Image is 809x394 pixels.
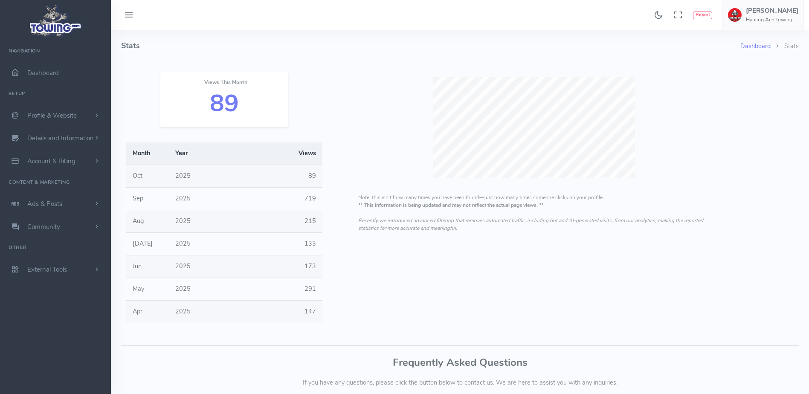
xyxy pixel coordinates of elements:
[693,12,712,19] button: Report
[126,165,169,188] td: Oct
[358,202,543,209] strong: ** This information is being updated and may not reflect the actual page views. **
[358,217,703,232] em: Recently we introduced advanced filtering that removes automated traffic, including bot and AI-ge...
[243,142,322,165] th: Views
[126,142,169,165] th: Month
[771,42,799,51] li: Stats
[126,210,169,233] td: Aug
[169,210,243,233] td: 2025
[358,194,710,232] p: Note: this isn’t how many times you have been found—just how many times someone clicks on your pr...
[171,80,278,85] h6: Views This Month
[169,232,243,255] td: 2025
[746,17,798,23] h6: Hauling Ace Towing
[169,300,243,323] td: 2025
[746,7,798,14] h5: [PERSON_NAME]
[243,278,322,300] td: 291
[169,165,243,188] td: 2025
[27,265,67,274] span: External Tools
[121,357,799,368] h3: Frequently Asked Questions
[169,188,243,210] td: 2025
[27,157,75,165] span: Account & Billing
[121,378,799,388] p: If you have any questions, please click the button below to contact us. We are here to assist you...
[243,255,322,278] td: 173
[169,278,243,300] td: 2025
[27,69,59,77] span: Dashboard
[169,142,243,165] th: Year
[243,232,322,255] td: 133
[27,200,62,208] span: Ads & Posts
[171,90,278,117] h2: 89
[169,255,243,278] td: 2025
[243,300,322,323] td: 147
[126,300,169,323] td: Apr
[27,111,77,120] span: Profile & Website
[126,188,169,210] td: Sep
[121,30,740,62] h4: Stats
[243,165,322,188] td: 89
[27,134,94,143] span: Details and Information
[126,278,169,300] td: May
[126,232,169,255] td: [DATE]
[740,42,771,50] a: Dashboard
[728,8,742,22] img: user-image
[27,3,84,39] img: logo
[27,223,60,231] span: Community
[243,188,322,210] td: 719
[243,210,322,233] td: 215
[126,255,169,278] td: Jun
